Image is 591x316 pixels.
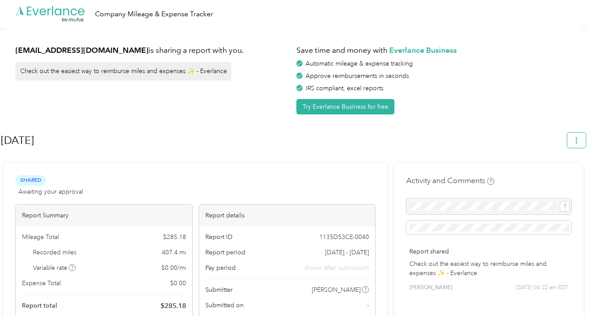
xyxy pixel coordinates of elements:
strong: [EMAIL_ADDRESS][DOMAIN_NAME] [15,45,149,55]
span: Mileage Total [22,232,59,242]
h1: Sep 2025 [1,130,561,151]
span: IRS compliant, excel reports [306,85,383,92]
span: [DATE] 06:22 am EDT [516,284,568,292]
div: Company Mileage & Expense Tracker [95,9,213,20]
div: Report details [199,205,376,226]
h1: is sharing a report with you. [15,45,290,56]
span: 1135D53CE-0040 [319,232,369,242]
p: Check out the easiest way to reimburse miles and expenses ✨ - Everlance [409,259,568,278]
span: Submitted on [205,301,244,310]
span: [DATE] - [DATE] [325,248,369,257]
span: Recorded miles [33,248,77,257]
span: Report ID [205,232,233,242]
span: - [367,301,369,310]
span: [PERSON_NAME] [312,285,361,294]
span: Automatic mileage & expense tracking [306,60,413,67]
span: Expense Total [22,279,61,288]
span: Variable rate [33,263,76,272]
span: $ 0.00 / mi [161,263,186,272]
span: $ 285.18 [163,232,186,242]
span: [PERSON_NAME] [409,284,452,292]
span: Pay period [205,263,236,272]
h1: Save time and money with [296,45,571,56]
span: 407.4 mi [162,248,186,257]
span: Awaiting your approval [18,187,83,196]
span: $ 0.00 [170,279,186,288]
p: Report shared [409,247,568,256]
div: Report Summary [16,205,192,226]
span: $ 285.18 [161,301,186,311]
span: Report total [22,301,57,310]
span: shown after submission [304,263,369,272]
span: Report period [205,248,245,257]
div: Check out the easiest way to reimburse miles and expenses ✨ - Everlance [15,62,231,81]
strong: Everlance Business [389,45,457,55]
span: Approve reimbursements in seconds [306,72,409,80]
span: Shared [15,175,46,185]
h4: Activity and Comments [406,175,494,186]
span: Submitter [205,285,233,294]
button: Try Everlance Business for free [296,99,394,114]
